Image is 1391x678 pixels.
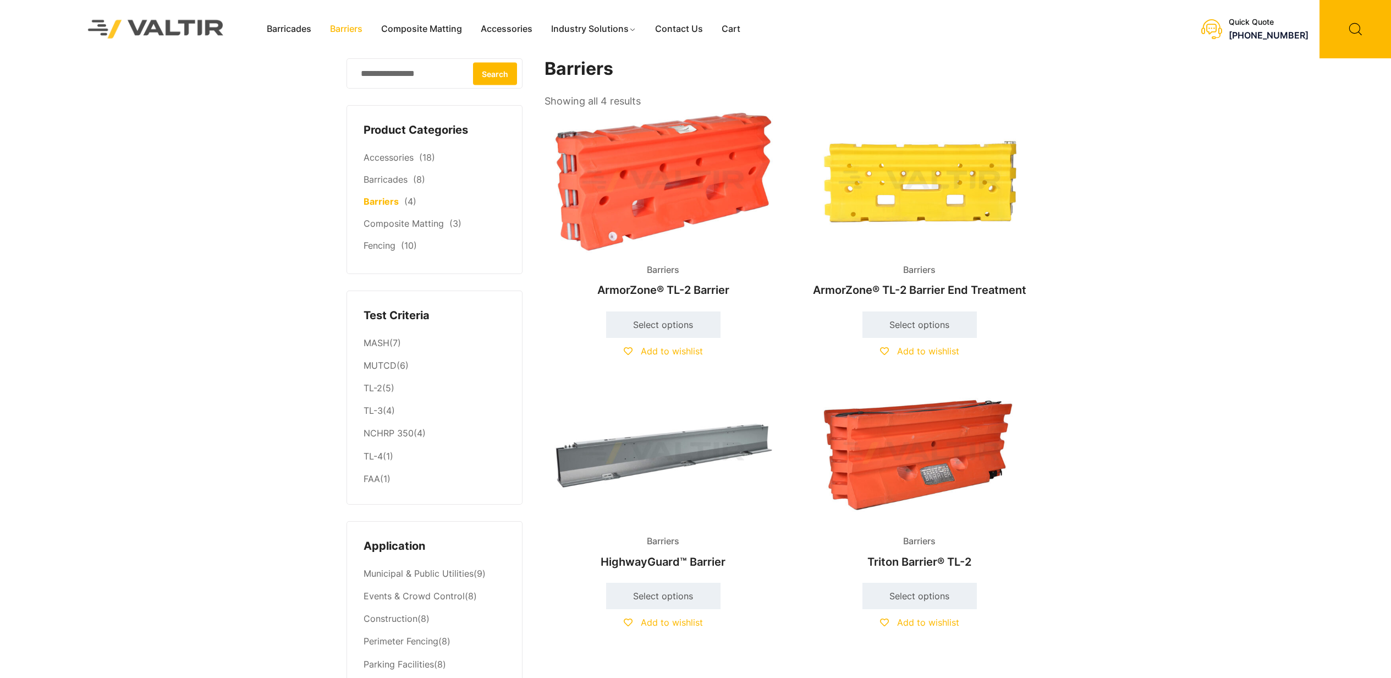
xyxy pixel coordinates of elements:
a: [PHONE_NUMBER] [1229,30,1308,41]
a: Contact Us [646,21,712,37]
a: Add to wishlist [624,617,703,628]
li: (1) [364,445,505,468]
li: (8) [364,586,505,608]
img: Valtir Rentals [74,6,238,52]
h2: Triton Barrier® TL-2 [801,550,1038,574]
a: Add to wishlist [880,346,959,357]
a: TL-4 [364,451,383,462]
a: Add to wishlist [880,617,959,628]
a: Barriers [321,21,372,37]
span: Barriers [895,533,944,550]
a: Select options for “ArmorZone® TL-2 Barrier” [606,311,721,338]
div: Quick Quote [1229,18,1308,27]
span: (10) [401,240,417,251]
li: (6) [364,355,505,378]
a: BarriersArmorZone® TL-2 Barrier End Treatment [801,110,1038,302]
a: MUTCD [364,360,397,371]
li: (1) [364,468,505,488]
a: Municipal & Public Utilities [364,568,474,579]
h2: ArmorZone® TL-2 Barrier [545,278,782,302]
h2: HighwayGuard™ Barrier [545,550,782,574]
a: MASH [364,337,389,348]
h2: ArmorZone® TL-2 Barrier End Treatment [801,278,1038,302]
h4: Product Categories [364,122,505,139]
a: Barricades [364,174,408,185]
button: Search [473,62,517,85]
a: Barricades [257,21,321,37]
span: (3) [449,218,461,229]
a: Cart [712,21,750,37]
li: (4) [364,423,505,445]
a: Select options for “ArmorZone® TL-2 Barrier End Treatment” [862,311,977,338]
span: Add to wishlist [641,617,703,628]
span: Add to wishlist [897,617,959,628]
a: Accessories [471,21,542,37]
span: Add to wishlist [897,346,959,357]
h4: Test Criteria [364,308,505,324]
span: (18) [419,152,435,163]
span: (4) [404,196,416,207]
a: Events & Crowd Control [364,590,465,602]
li: (8) [364,631,505,653]
a: Select options for “Triton Barrier® TL-2” [862,583,977,609]
li: (7) [364,332,505,354]
a: TL-3 [364,405,383,416]
li: (9) [364,563,505,586]
span: Barriers [639,533,688,550]
a: NCHRP 350 [364,428,414,439]
a: BarriersHighwayGuard™ Barrier [545,382,782,574]
a: Select options for “HighwayGuard™ Barrier” [606,583,721,609]
a: Accessories [364,152,414,163]
span: Add to wishlist [641,346,703,357]
p: Showing all 4 results [545,92,641,111]
a: Composite Matting [364,218,444,229]
span: Barriers [639,262,688,278]
a: Fencing [364,240,395,251]
a: Perimeter Fencing [364,636,438,647]
a: FAA [364,473,380,484]
li: (8) [364,653,505,676]
h1: Barriers [545,58,1040,80]
span: (8) [413,174,425,185]
a: Add to wishlist [624,346,703,357]
a: Composite Matting [372,21,471,37]
a: BarriersArmorZone® TL-2 Barrier [545,110,782,302]
li: (4) [364,400,505,423]
a: Parking Facilities [364,659,434,670]
h4: Application [364,538,505,555]
a: TL-2 [364,382,382,393]
a: Industry Solutions [542,21,646,37]
a: Barriers [364,196,399,207]
span: Barriers [895,262,944,278]
li: (5) [364,378,505,400]
a: Construction [364,613,417,624]
li: (8) [364,608,505,631]
a: BarriersTriton Barrier® TL-2 [801,382,1038,574]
